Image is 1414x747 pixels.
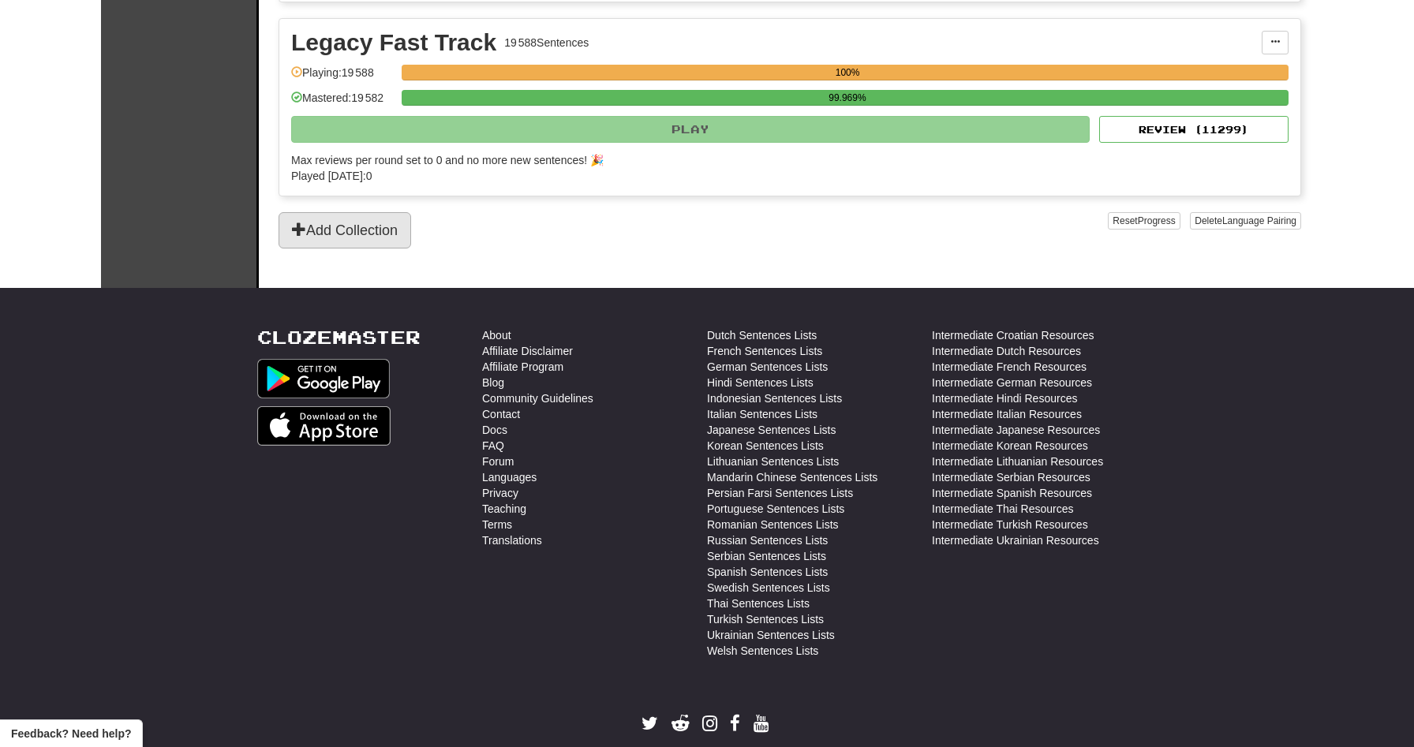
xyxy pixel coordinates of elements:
button: Play [291,116,1090,143]
a: Italian Sentences Lists [707,406,817,422]
a: Docs [482,422,507,438]
div: Mastered: 19 582 [291,90,394,116]
a: Blog [482,375,504,390]
div: 19 588 Sentences [504,35,589,50]
a: Ukrainian Sentences Lists [707,627,835,643]
span: Open feedback widget [11,726,131,741]
a: Serbian Sentences Lists [707,548,826,564]
div: 99.969% [406,90,1288,106]
a: Community Guidelines [482,390,593,406]
a: Intermediate Hindi Resources [932,390,1077,406]
img: Get it on App Store [257,406,391,446]
a: Clozemaster [257,327,421,347]
button: Review (11299) [1099,116,1289,143]
a: French Sentences Lists [707,343,822,359]
a: Terms [482,517,512,532]
a: Intermediate Turkish Resources [932,517,1088,532]
a: Thai Sentences Lists [707,596,810,611]
a: Contact [482,406,520,422]
a: Japanese Sentences Lists [707,422,836,438]
a: Intermediate Serbian Resources [932,469,1090,485]
div: Max reviews per round set to 0 and no more new sentences! 🎉 [291,152,1279,168]
a: Romanian Sentences Lists [707,517,839,532]
a: German Sentences Lists [707,359,828,375]
a: Intermediate Lithuanian Resources [932,454,1103,469]
button: DeleteLanguage Pairing [1190,212,1301,230]
a: Russian Sentences Lists [707,532,828,548]
a: Portuguese Sentences Lists [707,501,844,517]
a: About [482,327,511,343]
a: Forum [482,454,514,469]
a: Intermediate Thai Resources [932,501,1074,517]
div: 100% [406,65,1289,80]
button: ResetProgress [1108,212,1180,230]
a: Indonesian Sentences Lists [707,390,842,406]
a: Privacy [482,485,518,501]
a: Intermediate Italian Resources [932,406,1082,422]
span: Played [DATE]: 0 [291,170,372,182]
a: Teaching [482,501,526,517]
a: Lithuanian Sentences Lists [707,454,839,469]
a: Dutch Sentences Lists [707,327,817,343]
a: Intermediate Korean Resources [932,438,1088,454]
div: Playing: 19 588 [291,65,394,91]
a: FAQ [482,438,504,454]
a: Translations [482,532,542,548]
a: Turkish Sentences Lists [707,611,824,627]
a: Welsh Sentences Lists [707,643,818,659]
a: Intermediate Croatian Resources [932,327,1094,343]
a: Intermediate Ukrainian Resources [932,532,1099,548]
a: Affiliate Disclaimer [482,343,573,359]
a: Persian Farsi Sentences Lists [707,485,853,501]
a: Korean Sentences Lists [707,438,824,454]
img: Get it on Google Play [257,359,390,398]
a: Intermediate German Resources [932,375,1092,390]
a: Hindi Sentences Lists [707,375,814,390]
a: Intermediate French Resources [932,359,1087,375]
a: Intermediate Dutch Resources [932,343,1081,359]
a: Affiliate Program [482,359,563,375]
a: Intermediate Spanish Resources [932,485,1092,501]
span: Progress [1138,215,1176,226]
div: Legacy Fast Track [291,31,496,54]
span: Language Pairing [1222,215,1296,226]
button: Add Collection [279,212,411,248]
a: Intermediate Japanese Resources [932,422,1100,438]
a: Mandarin Chinese Sentences Lists [707,469,877,485]
a: Spanish Sentences Lists [707,564,828,580]
a: Languages [482,469,537,485]
a: Swedish Sentences Lists [707,580,830,596]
